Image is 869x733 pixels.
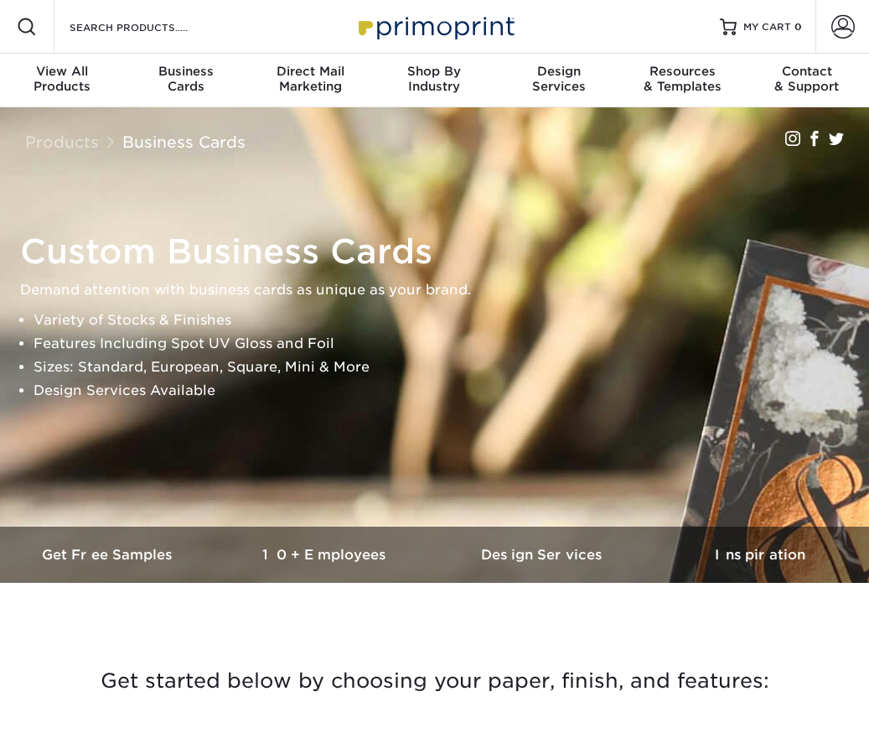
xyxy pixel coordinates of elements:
h3: Get started below by choosing your paper, finish, and features: [13,643,856,719]
a: DesignServices [497,54,621,107]
input: SEARCH PRODUCTS..... [68,17,231,37]
div: & Templates [621,64,745,94]
div: Services [497,64,621,94]
div: Cards [124,64,248,94]
span: Business [124,64,248,79]
li: Features Including Spot UV Gloss and Foil [34,332,864,356]
a: Shop ByIndustry [372,54,496,107]
div: & Support [745,64,869,94]
span: 0 [794,21,802,33]
a: Inspiration [652,527,869,583]
div: Industry [372,64,496,94]
a: Contact& Support [745,54,869,107]
span: Contact [745,64,869,79]
span: Design [497,64,621,79]
a: 10+ Employees [217,527,434,583]
span: Resources [621,64,745,79]
a: Business Cards [122,133,246,151]
span: Shop By [372,64,496,79]
p: Demand attention with business cards as unique as your brand. [20,278,864,302]
li: Variety of Stocks & Finishes [34,309,864,332]
img: Primoprint [351,8,519,44]
a: Resources& Templates [621,54,745,107]
h3: 10+ Employees [217,547,434,563]
a: Design Services [435,527,652,583]
a: Products [25,133,99,151]
a: Direct MailMarketing [248,54,372,107]
div: Marketing [248,64,372,94]
h3: Inspiration [652,547,869,563]
h1: Custom Business Cards [20,231,864,272]
li: Sizes: Standard, European, Square, Mini & More [34,356,864,379]
h3: Design Services [435,547,652,563]
span: MY CART [743,20,791,34]
span: Direct Mail [248,64,372,79]
a: BusinessCards [124,54,248,107]
li: Design Services Available [34,379,864,403]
